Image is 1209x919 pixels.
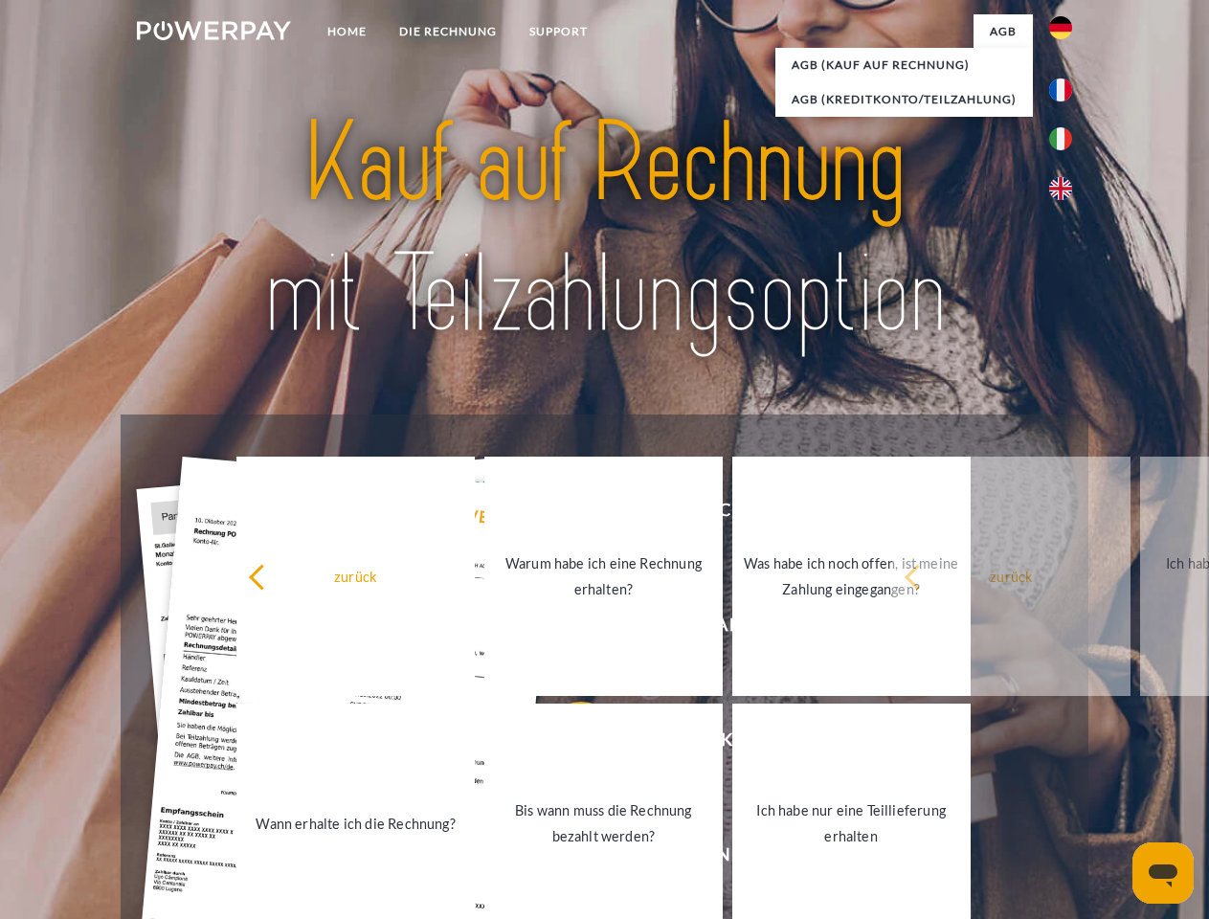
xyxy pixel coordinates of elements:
[904,563,1119,589] div: zurück
[1049,127,1072,150] img: it
[383,14,513,49] a: DIE RECHNUNG
[744,797,959,849] div: Ich habe nur eine Teillieferung erhalten
[513,14,604,49] a: SUPPORT
[1049,16,1072,39] img: de
[1049,78,1072,101] img: fr
[183,92,1026,367] img: title-powerpay_de.svg
[248,810,463,836] div: Wann erhalte ich die Rechnung?
[775,48,1033,82] a: AGB (Kauf auf Rechnung)
[496,550,711,602] div: Warum habe ich eine Rechnung erhalten?
[974,14,1033,49] a: agb
[311,14,383,49] a: Home
[248,563,463,589] div: zurück
[496,797,711,849] div: Bis wann muss die Rechnung bezahlt werden?
[744,550,959,602] div: Was habe ich noch offen, ist meine Zahlung eingegangen?
[775,82,1033,117] a: AGB (Kreditkonto/Teilzahlung)
[1049,177,1072,200] img: en
[137,21,291,40] img: logo-powerpay-white.svg
[732,457,971,696] a: Was habe ich noch offen, ist meine Zahlung eingegangen?
[1132,842,1194,904] iframe: Schaltfläche zum Öffnen des Messaging-Fensters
